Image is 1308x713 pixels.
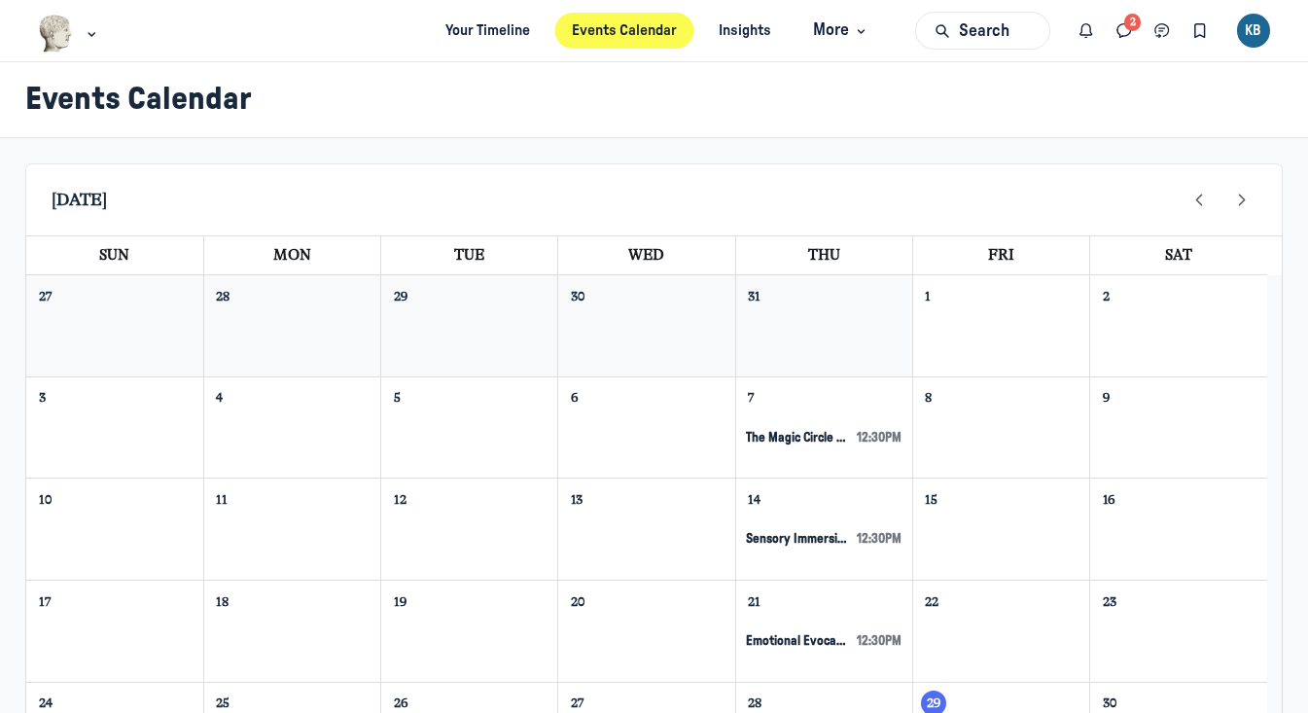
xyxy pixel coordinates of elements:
[35,487,55,512] a: August 10, 2025
[203,479,380,581] td: August 11, 2025
[702,13,789,49] a: Insights
[26,376,203,479] td: August 3, 2025
[735,479,912,581] td: August 14, 2025
[735,580,912,682] td: August 21, 2025
[380,275,557,376] td: July 29, 2025
[857,430,901,446] span: 12:30pm
[912,580,1089,682] td: August 22, 2025
[1144,12,1182,50] button: Chat threads
[624,236,668,274] a: Wednesday
[567,385,582,410] a: August 6, 2025
[984,236,1018,274] a: Friday
[558,479,735,581] td: August 13, 2025
[558,580,735,682] td: August 20, 2025
[1237,14,1271,48] div: KB
[35,589,54,614] a: August 17, 2025
[1227,185,1256,214] button: Next
[1099,487,1118,512] a: August 16, 2025
[567,284,588,308] a: July 30, 2025
[912,275,1089,376] td: August 1, 2025
[380,479,557,581] td: August 12, 2025
[738,633,910,650] button: Event Details
[746,430,848,446] span: The Magic Circle of the Visitor Experience [Designing for Playful Engagement]
[1237,14,1271,48] button: User menu options
[1068,12,1106,50] button: Notifications
[1185,185,1215,214] button: Prev
[380,580,557,682] td: August 19, 2025
[390,385,405,410] a: August 5, 2025
[746,531,848,548] span: Sensory Immersion [Designing for Playful Engagement]
[1099,284,1114,308] a: August 2, 2025
[429,13,548,49] a: Your Timeline
[380,376,557,479] td: August 5, 2025
[738,430,910,446] button: Event Details
[1090,580,1267,682] td: August 23, 2025
[1090,275,1267,376] td: August 2, 2025
[1099,589,1120,614] a: August 23, 2025
[921,284,935,308] a: August 1, 2025
[738,531,910,548] button: Event Details
[212,284,233,308] a: July 28, 2025
[35,284,55,308] a: July 27, 2025
[746,633,848,650] span: Emotional Evocation [Designing for Playful Engagement]
[25,81,1266,119] h1: Events Calendar
[203,580,380,682] td: August 18, 2025
[744,284,764,308] a: July 31, 2025
[38,15,74,53] img: Museums as Progress logo
[558,275,735,376] td: July 30, 2025
[450,236,488,274] a: Tuesday
[796,13,879,49] button: More
[912,479,1089,581] td: August 15, 2025
[212,385,227,410] a: August 4, 2025
[1161,236,1196,274] a: Saturday
[567,487,586,512] a: August 13, 2025
[744,385,758,410] a: August 7, 2025
[203,275,380,376] td: July 28, 2025
[735,275,912,376] td: July 31, 2025
[735,376,912,479] td: August 7, 2025
[921,589,942,614] a: August 22, 2025
[744,589,764,614] a: August 21, 2025
[813,18,870,44] span: More
[390,487,410,512] a: August 12, 2025
[857,531,901,548] span: 12:30pm
[95,236,133,274] a: Sunday
[390,589,410,614] a: August 19, 2025
[1090,376,1267,479] td: August 9, 2025
[52,190,107,211] span: [DATE]
[390,284,411,308] a: July 29, 2025
[912,376,1089,479] td: August 8, 2025
[915,12,1049,50] button: Search
[203,376,380,479] td: August 4, 2025
[1090,479,1267,581] td: August 16, 2025
[857,633,901,650] span: 12:30pm
[558,376,735,479] td: August 6, 2025
[555,13,694,49] a: Events Calendar
[269,236,315,274] a: Monday
[212,487,231,512] a: August 11, 2025
[804,236,844,274] a: Thursday
[212,589,232,614] a: August 18, 2025
[921,487,941,512] a: August 15, 2025
[567,589,588,614] a: August 20, 2025
[921,385,936,410] a: August 8, 2025
[26,580,203,682] td: August 17, 2025
[35,385,50,410] a: August 3, 2025
[38,13,101,54] button: Museums as Progress logo
[1181,12,1219,50] button: Bookmarks
[1106,12,1144,50] button: Direct messages
[744,487,764,512] a: August 14, 2025
[26,275,203,376] td: July 27, 2025
[1099,385,1114,410] a: August 9, 2025
[26,479,203,581] td: August 10, 2025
